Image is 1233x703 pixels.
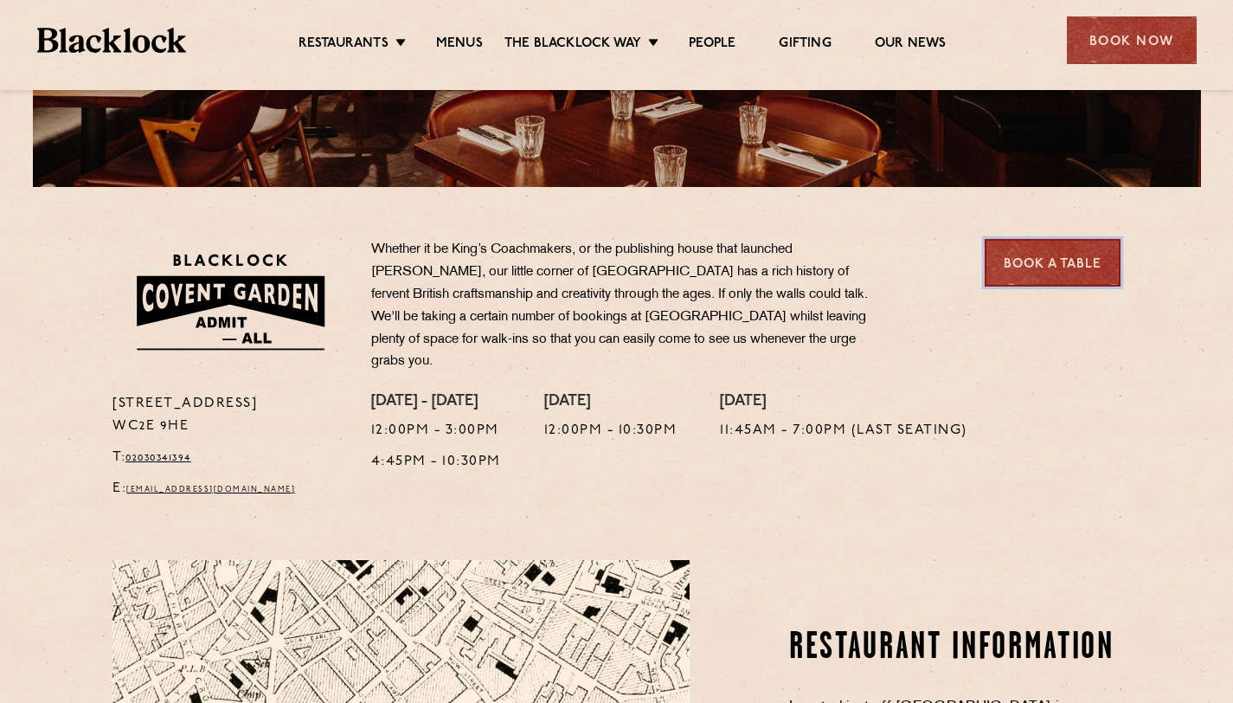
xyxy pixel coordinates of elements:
p: Whether it be King’s Coachmakers, or the publishing house that launched [PERSON_NAME], our little... [371,239,882,373]
div: Book Now [1067,16,1197,64]
p: 12:00pm - 10:30pm [544,420,678,442]
a: Gifting [779,35,831,55]
h4: [DATE] - [DATE] [371,393,501,412]
a: Our News [875,35,947,55]
p: E: [112,478,345,500]
h2: Restaurant information [789,627,1121,670]
img: BL_Textured_Logo-footer-cropped.svg [37,28,187,53]
h4: [DATE] [544,393,678,412]
p: T: [112,447,345,469]
a: The Blacklock Way [504,35,641,55]
a: Restaurants [299,35,389,55]
h4: [DATE] [720,393,967,412]
p: 12:00pm - 3:00pm [371,420,501,442]
a: [EMAIL_ADDRESS][DOMAIN_NAME] [126,486,295,493]
a: Book a Table [985,239,1121,287]
p: [STREET_ADDRESS] WC2E 9HE [112,393,345,438]
p: 11:45am - 7:00pm (Last Seating) [720,420,967,442]
img: BLA_1470_CoventGarden_Website_Solid.svg [112,239,345,364]
a: Menus [436,35,483,55]
a: People [689,35,735,55]
p: 4:45pm - 10:30pm [371,451,501,474]
a: 02030341394 [125,453,191,463]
